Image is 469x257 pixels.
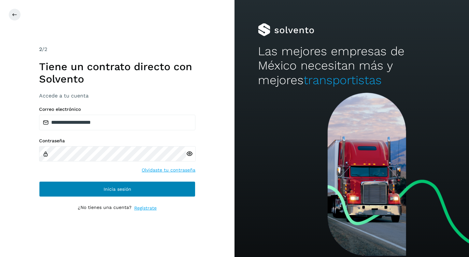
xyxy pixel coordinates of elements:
[39,107,195,112] label: Correo electrónico
[78,205,132,212] p: ¿No tienes una cuenta?
[39,138,195,144] label: Contraseña
[104,187,131,191] span: Inicia sesión
[39,93,195,99] h3: Accede a tu cuenta
[258,44,446,87] h2: Las mejores empresas de México necesitan más y mejores
[39,45,195,53] div: /2
[39,60,195,85] h1: Tiene un contrato directo con Solvento
[39,181,195,197] button: Inicia sesión
[39,46,42,52] span: 2
[304,73,382,87] span: transportistas
[142,167,195,173] a: Olvidaste tu contraseña
[134,205,157,212] a: Regístrate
